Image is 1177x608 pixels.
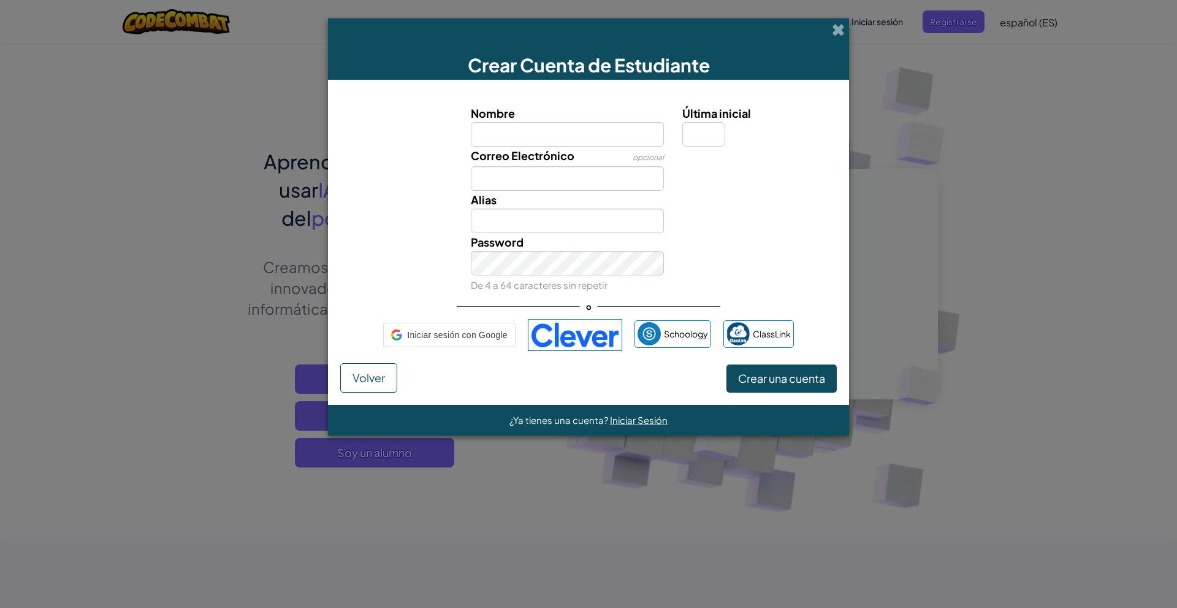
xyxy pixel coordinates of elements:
span: ¿Ya tienes una cuenta? [509,414,610,426]
span: o [580,298,598,315]
span: Correo Electrónico [471,148,574,163]
span: Nombre [471,106,515,120]
span: Iniciar sesión con Google [407,326,507,344]
div: Iniciar sesión con Google [383,323,515,347]
small: De 4 a 64 caracteres sin repetir [471,279,608,291]
span: Última inicial [682,106,751,120]
span: Password [471,235,524,249]
span: Schoology [664,325,708,343]
span: Alias [471,193,497,207]
span: Volver [352,371,385,385]
span: ClassLink [753,325,791,343]
img: schoology.png [638,322,661,345]
a: Iniciar Sesión [610,414,668,426]
span: Crear una cuenta [738,371,825,385]
button: Crear una cuenta [726,364,837,393]
span: Crear Cuenta de Estudiante [468,53,710,77]
span: opcional [633,153,664,162]
img: clever-logo-blue.png [528,319,622,351]
img: classlink-logo-small.png [726,322,750,345]
button: Volver [340,363,397,393]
